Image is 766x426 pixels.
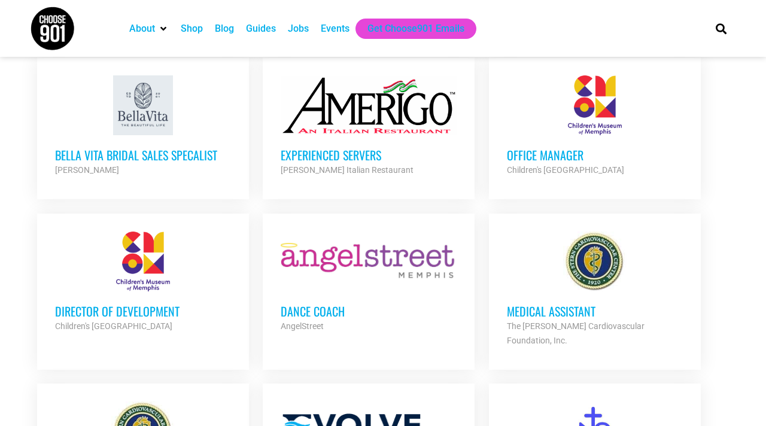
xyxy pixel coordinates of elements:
a: About [129,22,155,36]
div: About [123,19,175,39]
strong: Children's [GEOGRAPHIC_DATA] [507,165,624,175]
strong: [PERSON_NAME] [55,165,119,175]
h3: Office Manager [507,147,683,163]
a: Experienced Servers [PERSON_NAME] Italian Restaurant [263,57,475,195]
strong: Children's [GEOGRAPHIC_DATA] [55,321,172,331]
h3: Dance Coach [281,303,457,319]
strong: [PERSON_NAME] Italian Restaurant [281,165,414,175]
h3: Experienced Servers [281,147,457,163]
a: Medical Assistant The [PERSON_NAME] Cardiovascular Foundation, Inc. [489,214,701,366]
h3: Director of Development [55,303,231,319]
nav: Main nav [123,19,695,39]
strong: AngelStreet [281,321,324,331]
div: Search [712,19,731,38]
a: Office Manager Children's [GEOGRAPHIC_DATA] [489,57,701,195]
a: Shop [181,22,203,36]
h3: Medical Assistant [507,303,683,319]
h3: Bella Vita Bridal Sales Specalist [55,147,231,163]
a: Jobs [288,22,309,36]
strong: The [PERSON_NAME] Cardiovascular Foundation, Inc. [507,321,645,345]
a: Bella Vita Bridal Sales Specalist [PERSON_NAME] [37,57,249,195]
a: Get Choose901 Emails [367,22,464,36]
a: Director of Development Children's [GEOGRAPHIC_DATA] [37,214,249,351]
a: Guides [246,22,276,36]
a: Events [321,22,349,36]
a: Blog [215,22,234,36]
a: Dance Coach AngelStreet [263,214,475,351]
